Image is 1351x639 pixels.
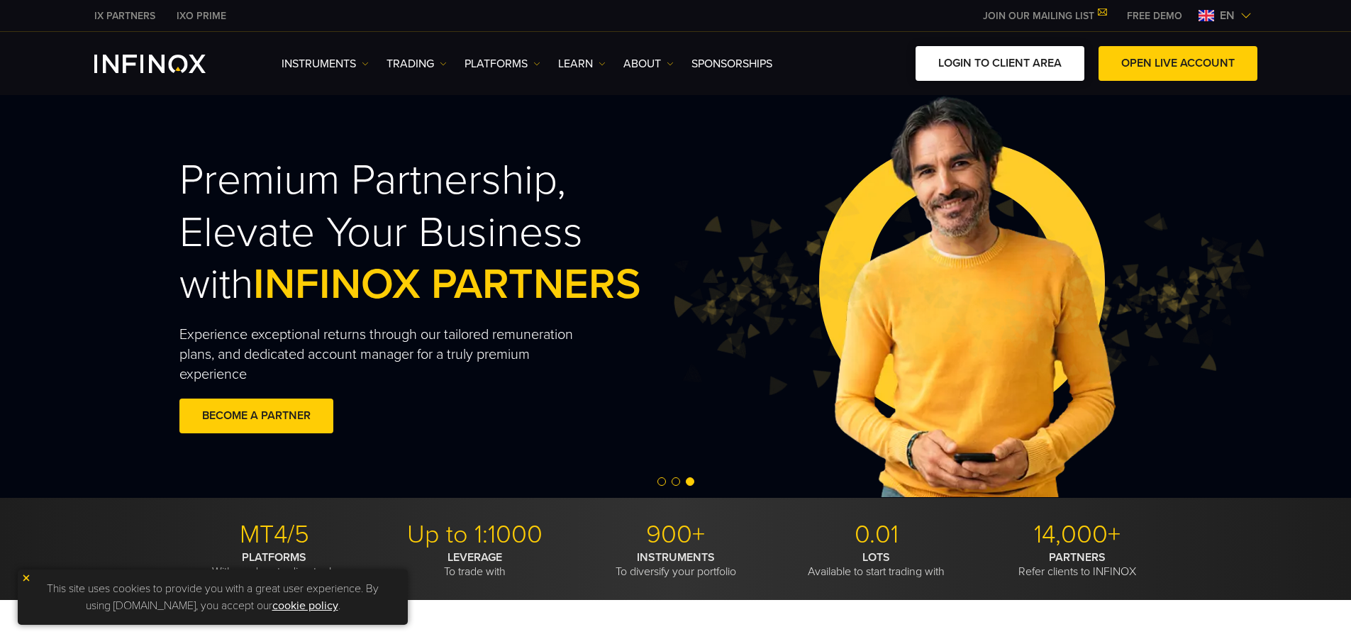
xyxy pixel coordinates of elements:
a: JOIN OUR MAILING LIST [972,10,1116,22]
strong: INSTRUMENTS [637,550,715,565]
span: INFINOX PARTNERS [253,259,641,310]
img: yellow close icon [21,573,31,583]
a: LOGIN TO CLIENT AREA [916,46,1084,81]
a: PLATFORMS [465,55,540,72]
strong: PLATFORMS [242,550,306,565]
a: BECOME A PARTNER [179,399,333,433]
span: Go to slide 1 [657,477,666,486]
a: Instruments [282,55,369,72]
a: TRADING [387,55,447,72]
a: INFINOX [84,9,166,23]
p: 0.01 [782,519,972,550]
a: Learn [558,55,606,72]
p: To trade with [380,550,570,579]
a: cookie policy [272,599,338,613]
span: en [1214,7,1240,24]
p: To diversify your portfolio [581,550,771,579]
p: MT4/5 [179,519,369,550]
p: With modern trading tools [179,550,369,579]
p: Experience exceptional returns through our tailored remuneration plans, and dedicated account man... [179,325,601,384]
a: SPONSORSHIPS [691,55,772,72]
a: INFINOX MENU [1116,9,1193,23]
span: Go to slide 3 [686,477,694,486]
a: INFINOX [166,9,237,23]
h2: Premium Partnership, Elevate Your Business with [179,155,706,311]
a: INFINOX Logo [94,55,239,73]
a: ABOUT [623,55,674,72]
p: Up to 1:1000 [380,519,570,550]
a: OPEN LIVE ACCOUNT [1099,46,1257,81]
p: Available to start trading with [782,550,972,579]
p: 14,000+ [982,519,1172,550]
strong: PARTNERS [1049,550,1106,565]
p: 900+ [581,519,771,550]
p: This site uses cookies to provide you with a great user experience. By using [DOMAIN_NAME], you a... [25,577,401,618]
span: Go to slide 2 [672,477,680,486]
strong: LOTS [862,550,890,565]
p: Refer clients to INFINOX [982,550,1172,579]
strong: LEVERAGE [447,550,502,565]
